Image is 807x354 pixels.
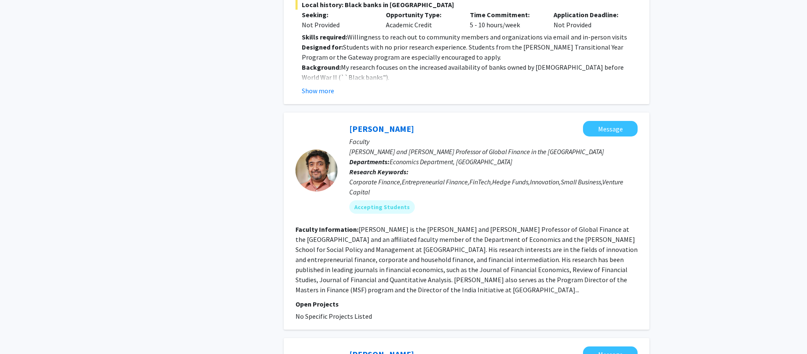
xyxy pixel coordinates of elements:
strong: Background: [302,63,341,71]
p: Students with no prior research experience. Students from the [PERSON_NAME] Transitional Year Pro... [302,42,638,62]
p: Faculty [349,136,638,147]
a: [PERSON_NAME] [349,123,414,134]
iframe: Chat [6,316,36,348]
p: Seeking: [302,10,373,20]
button: Show more [302,86,334,96]
button: Message Debarshi Nandy [583,121,638,136]
span: No Specific Projects Listed [295,312,372,320]
div: Corporate Finance,Entrepreneurial Finance,FinTech,Hedge Funds,Innovation,Small Business,Venture C... [349,177,638,197]
p: Time Commitment: [470,10,541,20]
div: 5 - 10 hours/week [464,10,548,30]
mat-chip: Accepting Students [349,200,415,214]
p: Application Deadline: [554,10,625,20]
b: Departments: [349,157,390,166]
div: Not Provided [302,20,373,30]
div: Not Provided [547,10,631,30]
b: Research Keywords: [349,168,409,176]
p: [PERSON_NAME] and [PERSON_NAME] Professor of Global Finance in the [GEOGRAPHIC_DATA] [349,147,638,157]
strong: Skills required: [302,33,347,41]
p: Opportunity Type: [386,10,457,20]
span: Economics Department, [GEOGRAPHIC_DATA] [390,157,512,166]
p: Open Projects [295,299,638,309]
p: Willingness to reach out to community members and organizations via email and in-person visits [302,32,638,42]
p: My research focuses on the increased availability of banks owned by [DEMOGRAPHIC_DATA] before Wor... [302,62,638,82]
strong: Designed for: [302,43,343,51]
div: Academic Credit [380,10,464,30]
fg-read-more: [PERSON_NAME] is the [PERSON_NAME] and [PERSON_NAME] Professor of Global Finance at the [GEOGRAPH... [295,225,638,294]
b: Faculty Information: [295,225,359,233]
